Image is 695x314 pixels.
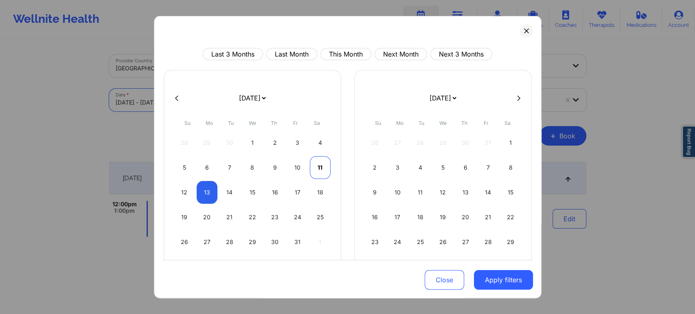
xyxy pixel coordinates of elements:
div: Fri Oct 03 2025 [287,131,308,154]
div: Tue Nov 25 2025 [410,231,431,253]
div: Tue Nov 18 2025 [410,206,431,229]
div: Mon Nov 10 2025 [387,181,408,204]
div: Thu Nov 13 2025 [455,181,476,204]
button: Apply filters [474,270,533,290]
div: Fri Nov 21 2025 [478,206,498,229]
div: Sun Oct 19 2025 [174,206,195,229]
button: Next Month [375,48,427,60]
div: Tue Nov 04 2025 [410,156,431,179]
div: Fri Nov 28 2025 [478,231,498,253]
div: Sun Nov 09 2025 [365,181,386,204]
div: Sat Oct 11 2025 [310,156,331,179]
div: Sun Oct 12 2025 [174,181,195,204]
div: Wed Oct 08 2025 [242,156,263,179]
div: Fri Oct 24 2025 [287,206,308,229]
div: Tue Oct 07 2025 [219,156,240,179]
div: Thu Nov 20 2025 [455,206,476,229]
div: Sat Nov 01 2025 [500,131,521,154]
div: Wed Nov 05 2025 [432,156,453,179]
div: Wed Nov 26 2025 [432,231,453,253]
abbr: Friday [484,120,489,126]
div: Mon Oct 27 2025 [197,231,217,253]
div: Sun Oct 26 2025 [174,231,195,253]
div: Fri Nov 07 2025 [478,156,498,179]
div: Mon Nov 03 2025 [387,156,408,179]
div: Sat Oct 18 2025 [310,181,331,204]
abbr: Friday [293,120,298,126]
div: Thu Oct 02 2025 [265,131,285,154]
div: Thu Oct 23 2025 [265,206,285,229]
abbr: Sunday [184,120,191,126]
abbr: Thursday [461,120,467,126]
button: Last Month [266,48,317,60]
abbr: Wednesday [249,120,256,126]
div: Thu Nov 27 2025 [455,231,476,253]
div: Mon Oct 20 2025 [197,206,217,229]
div: Tue Oct 28 2025 [219,231,240,253]
button: Next 3 Months [430,48,492,60]
div: Wed Nov 19 2025 [432,206,453,229]
div: Sun Nov 30 2025 [365,255,386,278]
abbr: Monday [206,120,213,126]
button: Last 3 Months [203,48,263,60]
div: Tue Oct 21 2025 [219,206,240,229]
div: Mon Oct 13 2025 [197,181,217,204]
div: Tue Oct 14 2025 [219,181,240,204]
div: Wed Oct 15 2025 [242,181,263,204]
div: Sat Nov 29 2025 [500,231,521,253]
div: Mon Oct 06 2025 [197,156,217,179]
div: Wed Oct 22 2025 [242,206,263,229]
div: Wed Nov 12 2025 [432,181,453,204]
div: Sat Oct 25 2025 [310,206,331,229]
div: Fri Oct 31 2025 [287,231,308,253]
div: Thu Oct 09 2025 [265,156,285,179]
div: Wed Oct 01 2025 [242,131,263,154]
button: This Month [320,48,371,60]
div: Mon Nov 24 2025 [387,231,408,253]
div: Thu Nov 06 2025 [455,156,476,179]
abbr: Saturday [314,120,320,126]
div: Sat Oct 04 2025 [310,131,331,154]
abbr: Saturday [504,120,511,126]
div: Thu Oct 30 2025 [265,231,285,253]
div: Sun Nov 02 2025 [365,156,386,179]
abbr: Monday [396,120,403,126]
div: Fri Nov 14 2025 [478,181,498,204]
abbr: Thursday [271,120,277,126]
abbr: Sunday [375,120,381,126]
div: Wed Oct 29 2025 [242,231,263,253]
button: Close [425,270,464,290]
div: Fri Oct 10 2025 [287,156,308,179]
div: Fri Oct 17 2025 [287,181,308,204]
div: Sun Nov 16 2025 [365,206,386,229]
div: Sat Nov 15 2025 [500,181,521,204]
div: Mon Nov 17 2025 [387,206,408,229]
div: Tue Nov 11 2025 [410,181,431,204]
div: Sun Oct 05 2025 [174,156,195,179]
abbr: Wednesday [439,120,447,126]
abbr: Tuesday [228,120,234,126]
div: Sun Nov 23 2025 [365,231,386,253]
abbr: Tuesday [419,120,424,126]
div: Sat Nov 22 2025 [500,206,521,229]
div: Thu Oct 16 2025 [265,181,285,204]
div: Sat Nov 08 2025 [500,156,521,179]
